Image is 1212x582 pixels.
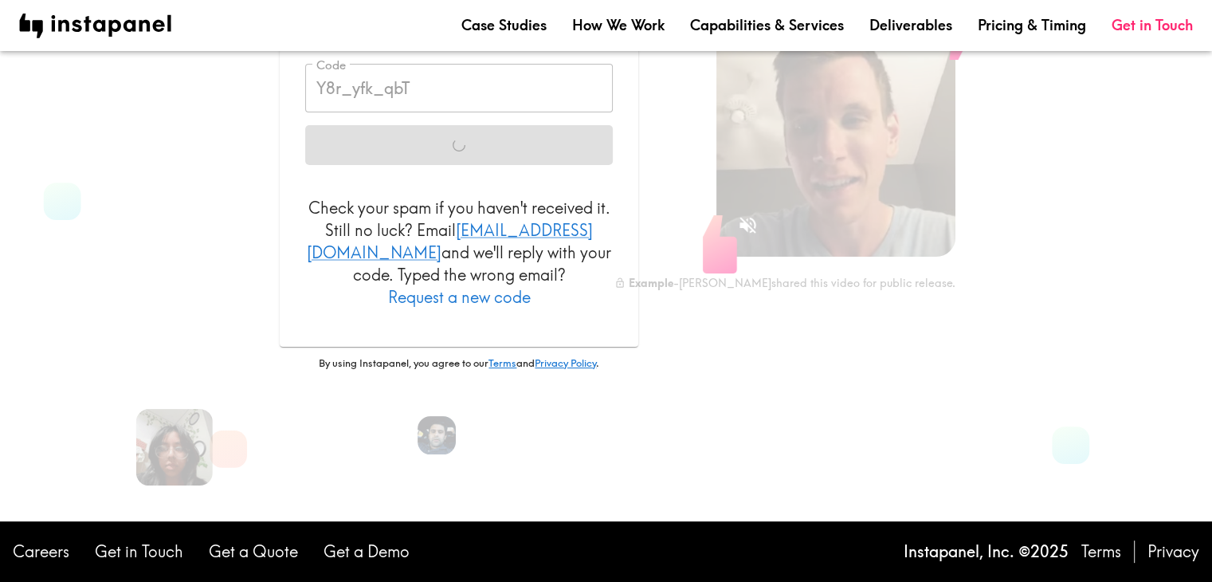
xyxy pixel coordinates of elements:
a: Pricing & Timing [978,15,1086,35]
a: Privacy Policy [535,356,596,369]
a: Privacy [1147,541,1199,563]
img: Ronak [418,416,456,454]
p: By using Instapanel, you agree to our and . [280,356,638,371]
a: Terms [488,356,516,369]
a: Get in Touch [1112,15,1193,35]
a: Get in Touch [95,541,183,563]
a: [EMAIL_ADDRESS][DOMAIN_NAME] [307,220,593,262]
p: Check your spam if you haven't received it. Still no luck? Email and we'll reply with your code. ... [305,197,613,309]
a: Terms [1081,541,1121,563]
a: How We Work [572,15,665,35]
a: Capabilities & Services [690,15,844,35]
label: Code [316,57,346,74]
img: Heena [135,409,212,486]
a: Case Studies [461,15,547,35]
a: Get a Quote [209,541,298,563]
input: xxx_xxx_xxx [305,64,613,113]
a: Careers [13,541,69,563]
a: Deliverables [869,15,952,35]
a: Get a Demo [324,541,410,563]
button: Sound is off [731,208,765,242]
img: instapanel [19,14,171,38]
div: - [PERSON_NAME] shared this video for public release. [614,276,955,290]
b: Example [629,276,673,290]
button: Request a new code [388,286,531,309]
p: Instapanel, Inc. © 2025 [904,541,1069,563]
